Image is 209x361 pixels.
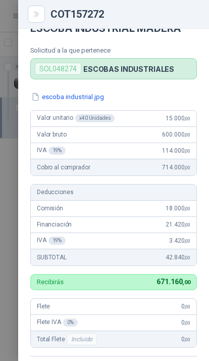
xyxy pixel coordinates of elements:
div: SOL048274 [35,63,81,75]
div: COT157272 [50,9,197,19]
span: ,00 [184,116,190,121]
div: 19 % [48,147,66,155]
span: 0 [181,303,190,310]
span: ,00 [184,238,190,244]
span: 3.420 [169,237,190,244]
span: 18.000 [166,205,190,212]
span: ,00 [184,222,190,228]
span: Cobro al comprador [37,164,90,171]
span: 0 [181,319,190,326]
span: 114.000 [162,147,190,154]
span: IVA [37,147,66,155]
div: x 40 Unidades [75,114,115,122]
p: ESCOBAS INDUSTRIALES [83,65,174,73]
span: ,00 [184,206,190,211]
span: ,00 [184,132,190,138]
span: ,00 [184,337,190,342]
span: ,00 [184,255,190,260]
p: Recibirás [37,279,64,285]
span: Flete IVA [37,319,78,327]
span: Deducciones [37,189,73,196]
p: Solicitud a la que pertenece [30,47,197,54]
span: ,00 [184,304,190,309]
button: Close [30,8,42,20]
div: Incluido [67,333,97,345]
span: 600.000 [162,131,190,138]
span: 714.000 [162,164,190,171]
span: ,00 [184,320,190,326]
span: 42.840 [166,254,190,261]
span: 21.420 [166,221,190,228]
span: 15.000 [166,115,190,122]
span: Total Flete [37,333,99,345]
div: 0 % [63,319,78,327]
span: 671.160 [156,278,190,286]
span: Financiación [37,221,72,228]
span: Flete [37,303,50,310]
span: Comisión [37,205,63,212]
span: Valor unitario [37,114,115,122]
div: 19 % [48,237,66,245]
span: Valor bruto [37,131,66,138]
span: 0 [181,336,190,343]
span: SUBTOTAL [37,254,67,261]
span: IVA [37,237,66,245]
span: ,00 [182,279,190,286]
button: escoba industrial.jpg [30,92,105,102]
span: ,00 [184,165,190,170]
span: ,00 [184,148,190,154]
